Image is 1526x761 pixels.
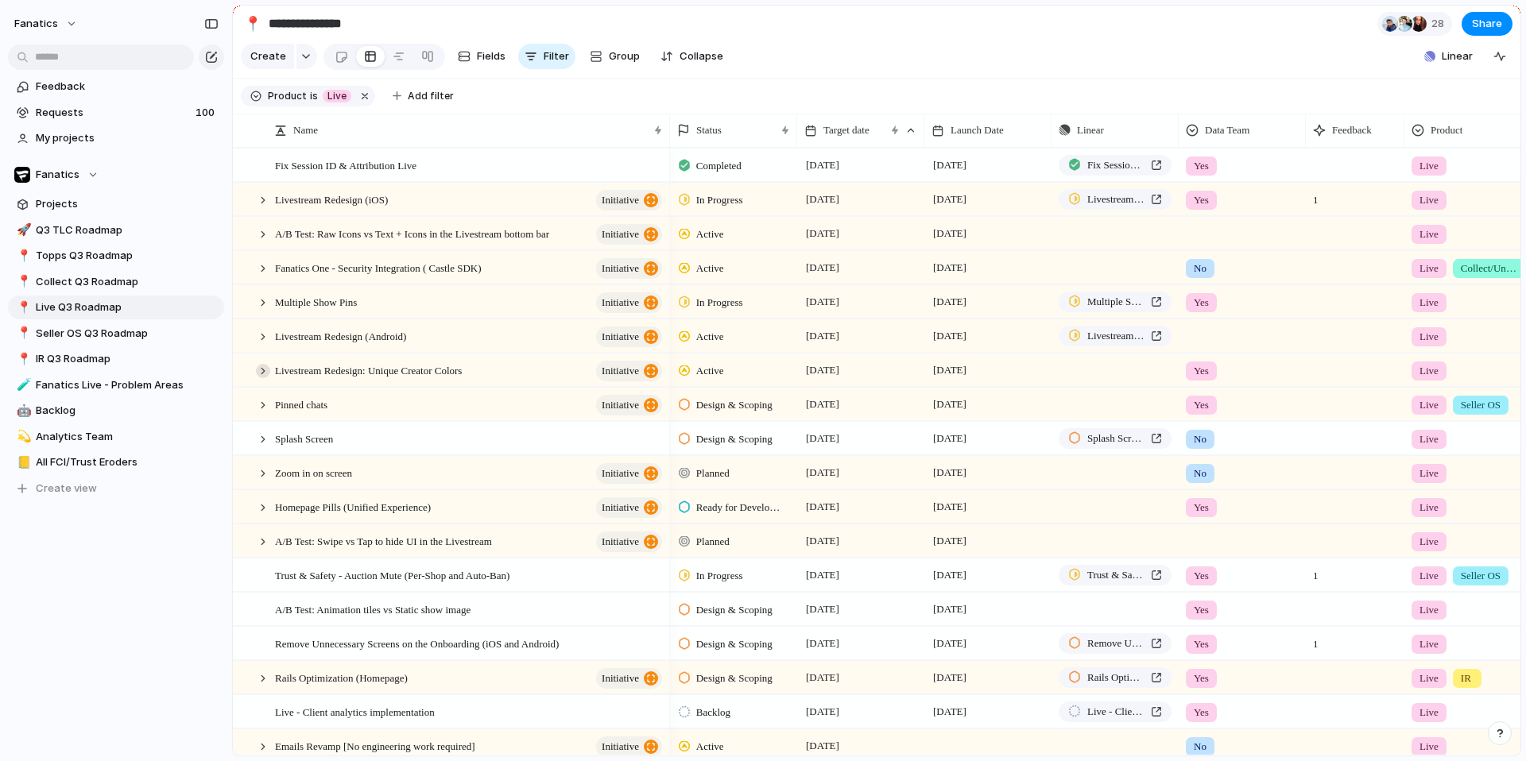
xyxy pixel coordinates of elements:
[17,402,28,420] div: 🤖
[17,350,28,369] div: 📍
[1419,226,1439,242] span: Live
[1431,16,1449,32] span: 28
[929,190,970,209] span: [DATE]
[929,395,970,414] span: [DATE]
[802,258,843,277] span: [DATE]
[477,48,505,64] span: Fields
[275,497,431,516] span: Homepage Pills (Unified Experience)
[36,326,219,342] span: Seller OS Q3 Roadmap
[696,670,773,686] span: Design & Scoping
[802,361,843,380] span: [DATE]
[275,156,416,174] span: Fix Session ID & Attribution Live
[8,296,224,319] a: 📍Live Q3 Roadmap
[1087,635,1144,651] span: Remove Unnecessary Screens on the Onboarding (iOS and Android)
[36,196,219,212] span: Projects
[602,496,639,519] span: initiative
[275,566,509,584] span: Trust & Safety - Auction Mute (Per-Shop and Auto-Ban)
[310,89,318,103] span: is
[275,463,352,481] span: Zoom in on screen
[14,274,30,290] button: 📍
[1419,465,1439,481] span: Live
[696,739,724,755] span: Active
[36,222,219,238] span: Q3 TLC Roadmap
[14,222,30,238] button: 🚀
[602,257,639,280] span: initiative
[275,190,388,208] span: Livestream Redesign (iOS)
[320,87,354,105] button: Live
[1087,704,1144,720] span: Live - Client analytics implementation
[929,326,970,346] span: [DATE]
[1194,465,1206,481] span: No
[929,156,970,175] span: [DATE]
[7,11,86,37] button: fanatics
[696,465,730,481] span: Planned
[408,89,454,103] span: Add filter
[1194,602,1209,618] span: Yes
[1194,295,1209,311] span: Yes
[596,224,662,245] button: initiative
[602,326,639,348] span: initiative
[383,85,463,107] button: Add filter
[596,326,662,347] button: initiative
[1461,670,1471,686] span: IR
[17,454,28,472] div: 📒
[1194,500,1209,516] span: Yes
[250,48,286,64] span: Create
[293,122,318,138] span: Name
[275,634,559,652] span: Remove Unnecessary Screens on the Onboarding (iOS and Android)
[1418,44,1479,68] button: Linear
[1205,122,1249,138] span: Data Team
[1194,158,1209,174] span: Yes
[696,602,773,618] span: Design & Scoping
[1419,670,1439,686] span: Live
[823,122,870,138] span: Target date
[1431,122,1462,138] span: Product
[8,477,224,500] button: Create view
[14,326,30,342] button: 📍
[802,668,843,687] span: [DATE]
[802,156,843,175] span: [DATE]
[1419,261,1439,276] span: Live
[36,79,219,95] span: Feedback
[14,377,30,393] button: 🧪
[36,105,191,121] span: Requests
[1307,559,1325,584] span: 1
[8,425,224,449] a: 💫Analytics Team
[1419,192,1439,208] span: Live
[596,531,662,552] button: initiative
[1059,155,1172,176] a: Fix Session ID & Attribution Live
[1059,326,1172,346] a: Livestream Redesign (iOS and Android)
[36,167,79,183] span: Fanatics
[14,16,58,32] span: fanatics
[802,531,843,550] span: [DATE]
[680,48,723,64] span: Collapse
[1059,565,1172,585] a: Trust & Safety - Auction Mute (Per-Shop and Auto-Ban)
[8,373,224,397] div: 🧪Fanatics Live - Problem Areas
[596,190,662,211] button: initiative
[17,247,28,265] div: 📍
[1194,739,1206,755] span: No
[451,44,512,69] button: Fields
[518,44,575,69] button: Filter
[602,360,639,382] span: initiative
[1194,363,1209,379] span: Yes
[1059,292,1172,312] a: Multiple Show Pins
[1194,397,1209,413] span: Yes
[696,500,784,516] span: Ready for Development
[602,667,639,690] span: initiative
[1472,16,1502,32] span: Share
[1419,500,1439,516] span: Live
[36,351,219,367] span: IR Q3 Roadmap
[275,361,462,379] span: Livestream Redesign: Unique Creator Colors
[596,668,662,689] button: initiative
[1461,397,1501,413] span: Seller OS
[1461,261,1516,276] span: Collect/Unified Experience
[929,292,970,311] span: [DATE]
[240,11,265,37] button: 📍
[8,126,224,150] a: My projects
[929,224,970,243] span: [DATE]
[8,75,224,99] a: Feedback
[696,534,730,550] span: Planned
[36,130,219,146] span: My projects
